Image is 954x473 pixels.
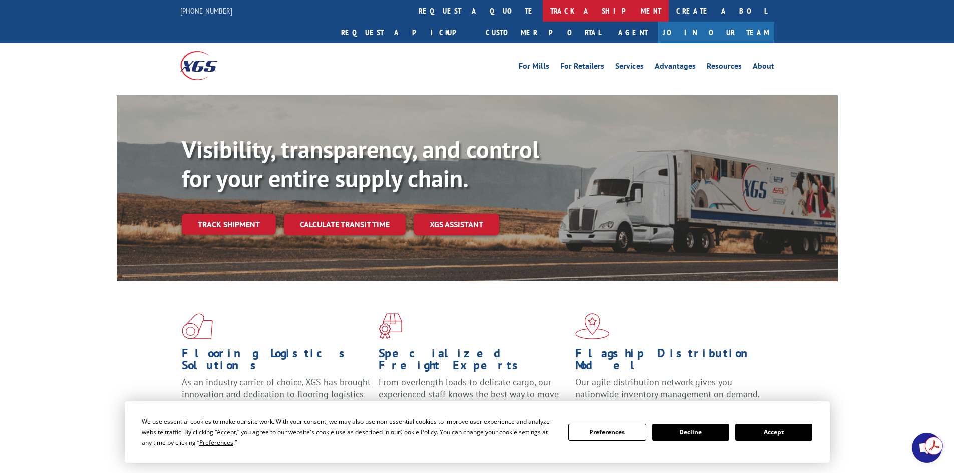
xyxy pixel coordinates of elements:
[180,6,232,16] a: [PHONE_NUMBER]
[125,401,830,463] div: Cookie Consent Prompt
[182,347,371,376] h1: Flooring Logistics Solutions
[284,214,406,235] a: Calculate transit time
[652,424,729,441] button: Decline
[400,428,437,436] span: Cookie Policy
[182,134,539,194] b: Visibility, transparency, and control for your entire supply chain.
[379,347,568,376] h1: Specialized Freight Experts
[519,62,549,73] a: For Mills
[478,22,608,43] a: Customer Portal
[615,62,644,73] a: Services
[379,313,402,339] img: xgs-icon-focused-on-flooring-red
[142,416,556,448] div: We use essential cookies to make our site work. With your consent, we may also use non-essential ...
[379,376,568,421] p: From overlength loads to delicate cargo, our experienced staff knows the best way to move your fr...
[575,347,765,376] h1: Flagship Distribution Model
[182,214,276,235] a: Track shipment
[575,376,760,400] span: Our agile distribution network gives you nationwide inventory management on demand.
[414,214,499,235] a: XGS ASSISTANT
[560,62,604,73] a: For Retailers
[575,313,610,339] img: xgs-icon-flagship-distribution-model-red
[182,313,213,339] img: xgs-icon-total-supply-chain-intelligence-red
[707,62,742,73] a: Resources
[608,22,658,43] a: Agent
[655,62,696,73] a: Advantages
[753,62,774,73] a: About
[912,433,942,463] div: Open chat
[658,22,774,43] a: Join Our Team
[199,438,233,447] span: Preferences
[334,22,478,43] a: Request a pickup
[182,376,371,412] span: As an industry carrier of choice, XGS has brought innovation and dedication to flooring logistics...
[568,424,646,441] button: Preferences
[735,424,812,441] button: Accept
